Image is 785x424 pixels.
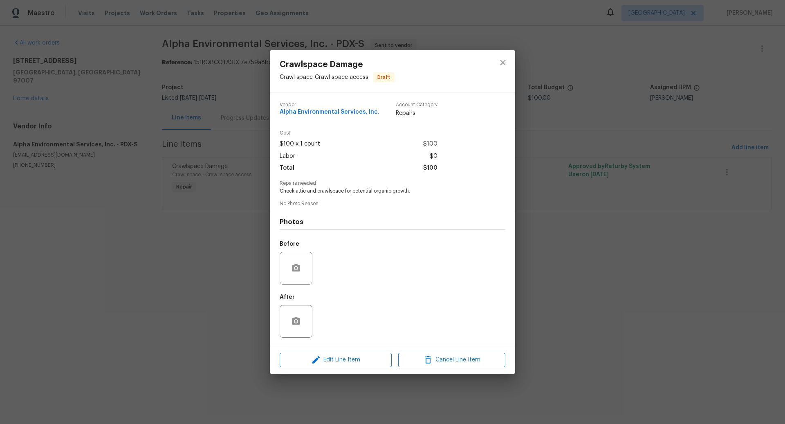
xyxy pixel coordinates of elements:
span: Cost [280,130,437,136]
span: Labor [280,150,295,162]
h5: After [280,294,295,300]
span: Vendor [280,102,379,108]
span: Repairs [396,109,437,117]
span: $100 [423,162,437,174]
span: $100 [423,138,437,150]
span: $0 [430,150,437,162]
h4: Photos [280,218,505,226]
span: Cancel Line Item [401,355,503,365]
h5: Before [280,241,299,247]
span: Check attic and crawlspace for potential organic growth. [280,188,483,195]
span: No Photo Reason [280,201,505,206]
span: Repairs needed [280,181,505,186]
span: Draft [374,73,394,81]
span: Total [280,162,294,174]
span: Crawlspace Damage [280,60,395,69]
button: Cancel Line Item [398,353,505,367]
span: Account Category [396,102,437,108]
button: close [493,53,513,72]
button: Edit Line Item [280,353,392,367]
span: Edit Line Item [282,355,389,365]
span: Alpha Environmental Services, Inc. [280,109,379,115]
span: Crawl space - Crawl space access [280,74,368,80]
span: $100 x 1 count [280,138,320,150]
